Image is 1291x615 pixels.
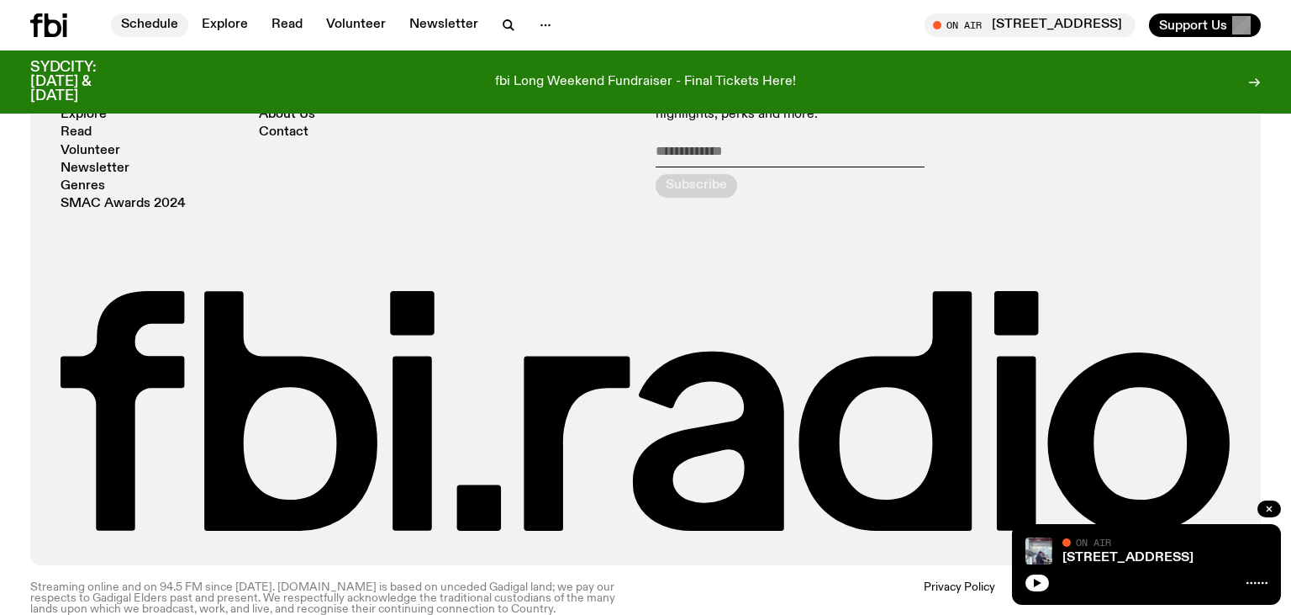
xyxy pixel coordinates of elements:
[111,13,188,37] a: Schedule
[259,126,308,139] a: Contact
[61,109,107,121] a: Explore
[61,162,129,175] a: Newsletter
[61,126,92,139] a: Read
[1076,537,1111,548] span: On Air
[30,61,138,103] h3: SYDCITY: [DATE] & [DATE]
[925,13,1136,37] button: On Air[STREET_ADDRESS]
[61,198,186,210] a: SMAC Awards 2024
[656,174,737,198] button: Subscribe
[495,75,796,90] p: fbi Long Weekend Fundraiser - Final Tickets Here!
[399,13,488,37] a: Newsletter
[316,13,396,37] a: Volunteer
[259,109,315,121] a: About Us
[192,13,258,37] a: Explore
[1062,551,1194,565] a: [STREET_ADDRESS]
[261,13,313,37] a: Read
[1159,18,1227,33] span: Support Us
[1149,13,1261,37] button: Support Us
[61,145,120,157] a: Volunteer
[61,180,105,193] a: Genres
[1025,538,1052,565] img: Pat sits at a dining table with his profile facing the camera. Rhea sits to his left facing the c...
